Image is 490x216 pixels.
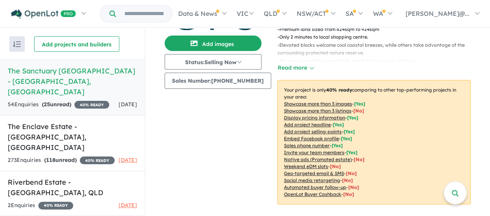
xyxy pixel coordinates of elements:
[34,36,119,52] button: Add projects and builders
[341,136,352,141] span: [ Yes ]
[277,57,477,65] p: - Discover everything your family needs to live, work, and play.
[333,122,344,128] span: [ Yes ]
[354,156,364,162] span: [No]
[284,122,331,128] u: Add project headline
[74,101,109,109] span: 40 % READY
[284,177,340,183] u: Social media retargeting
[343,191,354,197] span: [No]
[284,191,341,197] u: OpenLot Buyer Cashback
[8,156,115,165] div: 273 Enquir ies
[8,66,137,97] h5: The Sanctuary [GEOGRAPHIC_DATA] - [GEOGRAPHIC_DATA] , [GEOGRAPHIC_DATA]
[326,87,352,93] b: 40 % ready
[8,201,73,210] div: 2 Enquir ies
[284,115,345,121] u: Display pricing information
[165,36,261,51] button: Add images
[284,156,352,162] u: Native ads (Promoted estate)
[44,156,77,163] strong: ( unread)
[284,129,342,134] u: Add project selling-points
[284,108,351,114] u: Showcase more than 3 listings
[8,177,137,198] h5: Riverbend Estate - [GEOGRAPHIC_DATA] , QLD
[346,170,357,176] span: [No]
[11,9,76,19] img: Openlot PRO Logo White
[80,156,115,164] span: 40 % READY
[347,115,358,121] span: [ Yes ]
[284,101,352,107] u: Showcase more than 3 images
[13,41,21,47] img: sort.svg
[330,163,341,169] span: [No]
[119,202,137,209] span: [DATE]
[117,5,170,22] input: Try estate name, suburb, builder or developer
[344,129,355,134] span: [ Yes ]
[346,150,358,155] span: [ Yes ]
[284,163,328,169] u: Weekend eDM slots
[284,150,344,155] u: Invite your team members
[8,121,137,153] h5: The Enclave Estate - [GEOGRAPHIC_DATA] , [GEOGRAPHIC_DATA]
[332,143,343,148] span: [ Yes ]
[119,156,137,163] span: [DATE]
[277,33,477,41] p: - Only 2 minutes to local shopping centre.
[165,73,271,89] button: Sales Number:[PHONE_NUMBER]
[277,41,477,57] p: - Elevated blocks welcome cool coastal breezes, while others take advantage of the surrounding pr...
[8,100,109,109] div: 54 Enquir ies
[284,184,346,190] u: Automated buyer follow-up
[277,80,471,204] p: Your project is only comparing to other top-performing projects in your area: - - - - - - - - - -...
[342,177,353,183] span: [No]
[284,143,330,148] u: Sales phone number
[406,10,469,17] span: [PERSON_NAME]@...
[348,184,359,190] span: [No]
[46,156,55,163] span: 118
[354,101,365,107] span: [ Yes ]
[119,101,137,108] span: [DATE]
[38,202,73,209] span: 40 % READY
[284,170,344,176] u: Geo-targeted email & SMS
[42,101,71,108] strong: ( unread)
[284,136,339,141] u: Embed Facebook profile
[165,54,261,70] button: Status:Selling Now
[277,26,477,33] p: - Premium land sized from 624sqm to 924sqm
[277,63,314,72] button: Read more
[353,108,364,114] span: [ No ]
[44,101,50,108] span: 25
